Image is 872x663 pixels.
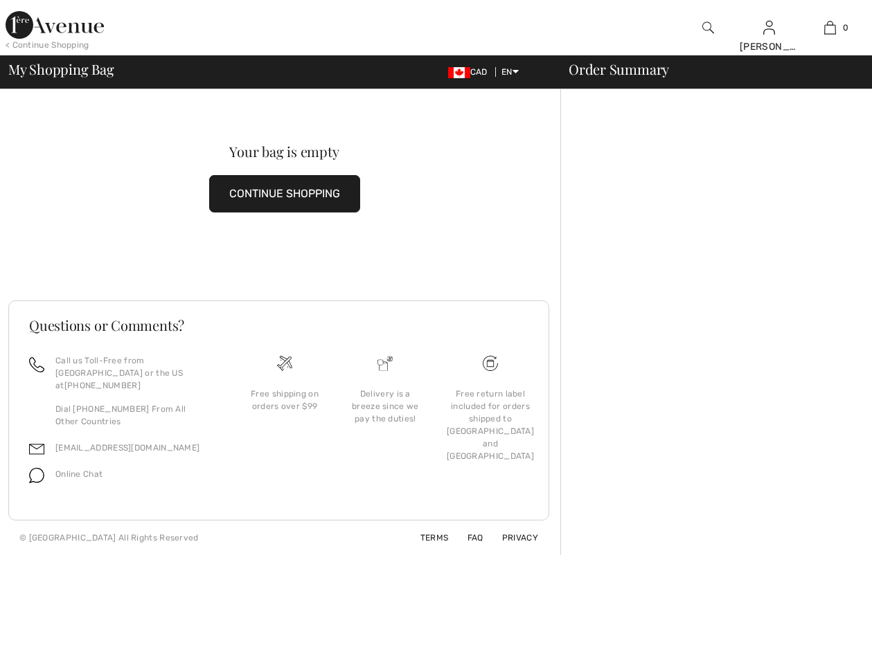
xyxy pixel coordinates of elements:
div: < Continue Shopping [6,39,89,51]
a: 0 [801,19,860,36]
img: My Info [763,19,775,36]
img: call [29,357,44,372]
img: chat [29,468,44,483]
a: Terms [404,533,449,543]
img: search the website [702,19,714,36]
a: Sign In [763,21,775,34]
img: Free shipping on orders over $99 [277,356,292,371]
div: Order Summary [552,62,864,76]
span: Online Chat [55,469,103,479]
img: email [29,442,44,457]
span: 0 [843,21,848,34]
a: [PHONE_NUMBER] [64,381,141,390]
div: Free return label included for orders shipped to [GEOGRAPHIC_DATA] and [GEOGRAPHIC_DATA] [447,388,534,462]
p: Dial [PHONE_NUMBER] From All Other Countries [55,403,217,428]
a: FAQ [451,533,483,543]
h3: Questions or Comments? [29,318,528,332]
a: Privacy [486,533,538,543]
p: Call us Toll-Free from [GEOGRAPHIC_DATA] or the US at [55,354,217,392]
img: My Bag [824,19,836,36]
div: Delivery is a breeze since we pay the duties! [346,388,425,425]
img: 1ère Avenue [6,11,104,39]
span: CAD [448,67,493,77]
div: © [GEOGRAPHIC_DATA] All Rights Reserved [19,532,199,544]
span: EN [501,67,519,77]
img: Canadian Dollar [448,67,470,78]
img: Free shipping on orders over $99 [483,356,498,371]
div: Your bag is empty [36,145,533,158]
span: My Shopping Bag [8,62,114,76]
div: Free shipping on orders over $99 [245,388,323,412]
button: CONTINUE SHOPPING [209,175,360,212]
a: [EMAIL_ADDRESS][DOMAIN_NAME] [55,443,199,453]
div: [PERSON_NAME] [740,39,799,54]
img: Delivery is a breeze since we pay the duties! [377,356,393,371]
